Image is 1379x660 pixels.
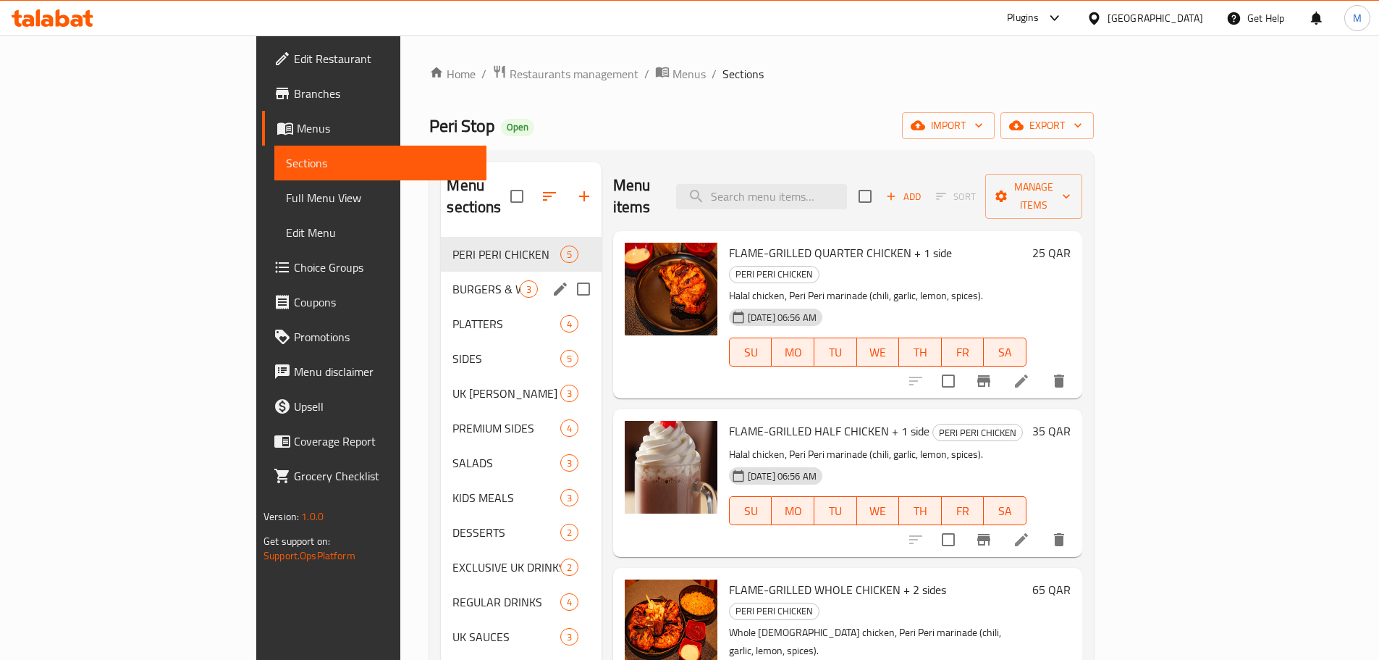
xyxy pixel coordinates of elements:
[990,501,1021,522] span: SA
[729,624,1026,660] p: Whole [DEMOGRAPHIC_DATA] chicken, Peri Peri marinade (chili, garlic, lemon, spices).
[510,65,638,83] span: Restaurants management
[777,342,809,363] span: MO
[990,342,1021,363] span: SA
[863,501,894,522] span: WE
[452,419,560,437] span: PREMIUM SIDES
[1032,580,1071,600] h6: 65 QAR
[735,501,767,522] span: SU
[561,422,578,435] span: 4
[452,593,560,611] span: REGULAR DRINKS
[286,154,475,172] span: Sections
[441,619,601,654] div: UK SAUCES3
[560,454,578,472] div: items
[722,65,764,83] span: Sections
[777,501,809,522] span: MO
[1032,243,1071,263] h6: 25 QAR
[286,224,475,241] span: Edit Menu
[262,285,486,319] a: Coupons
[984,338,1026,367] button: SA
[729,420,929,442] span: FLAME-GRILLED HALF CHICKEN + 1 side
[1000,112,1094,139] button: export
[263,507,299,526] span: Version:
[942,496,984,525] button: FR
[560,489,578,506] div: items
[857,338,900,367] button: WE
[561,630,578,644] span: 3
[441,515,601,550] div: DESSERTS2
[655,64,706,83] a: Menus
[452,315,560,333] span: PLATTERS
[567,179,602,214] button: Add section
[729,338,772,367] button: SU
[501,119,534,136] div: Open
[625,243,717,335] img: FLAME-GRILLED QUARTER CHICKEN + 1 side
[441,376,601,411] div: UK [PERSON_NAME] MENU3
[274,146,486,180] a: Sections
[262,354,486,389] a: Menu disclaimer
[441,341,601,376] div: SIDES5
[735,342,767,363] span: SU
[441,480,601,515] div: KIDS MEALS3
[452,350,560,367] span: SIDES
[729,287,1026,305] p: Halal chicken, Peri Peri marinade (chili, garlic, lemon, spices).
[452,628,560,646] span: UK SAUCES
[520,283,537,296] span: 3
[729,266,819,283] div: PERI PERI CHICKEN
[932,424,1023,441] div: PERI PERI CHICKEN
[1108,10,1203,26] div: [GEOGRAPHIC_DATA]
[730,603,819,619] span: PERI PERI CHICKEN
[933,525,963,555] span: Select to update
[1042,364,1076,398] button: delete
[899,338,942,367] button: TH
[262,250,486,285] a: Choice Groups
[772,338,814,367] button: MO
[560,524,578,541] div: items
[561,352,578,366] span: 5
[561,456,578,470] span: 3
[262,459,486,493] a: Grocery Checklist
[814,496,857,525] button: TU
[561,491,578,505] span: 3
[1032,421,1071,441] h6: 35 QAR
[294,293,475,311] span: Coupons
[1013,531,1030,548] a: Edit menu item
[820,342,851,363] span: TU
[560,628,578,646] div: items
[452,385,560,402] span: UK [PERSON_NAME] MENU
[850,181,880,212] span: Select section
[560,350,578,367] div: items
[294,50,475,67] span: Edit Restaurant
[429,64,1094,83] nav: breadcrumb
[452,385,560,402] div: UK DONER MENU
[301,507,324,526] span: 1.0.0
[729,242,952,264] span: FLAME-GRILLED QUARTER CHICKEN + 1 side
[441,237,601,272] div: PERI PERI CHICKEN5
[742,469,822,483] span: [DATE] 06:56 AM
[441,306,601,341] div: PLATTERS4
[441,550,601,585] div: EXCLUSIVE UK DRINKS2
[880,185,927,208] span: Add item
[729,496,772,525] button: SU
[532,179,567,214] span: Sort sections
[452,559,560,576] span: EXCLUSIVE UK DRINKS
[452,489,560,506] span: KIDS MEALS
[294,259,475,276] span: Choice Groups
[262,319,486,354] a: Promotions
[672,65,706,83] span: Menus
[1012,117,1082,135] span: export
[730,266,819,283] span: PERI PERI CHICKEN
[625,421,717,514] img: FLAME-GRILLED HALF CHICKEN + 1 side
[880,185,927,208] button: Add
[549,278,571,300] button: edit
[286,189,475,206] span: Full Menu View
[742,311,822,325] span: [DATE] 06:56 AM
[263,532,330,551] span: Get support on:
[561,317,578,331] span: 4
[942,338,984,367] button: FR
[452,246,560,263] span: PERI PERI CHICKEN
